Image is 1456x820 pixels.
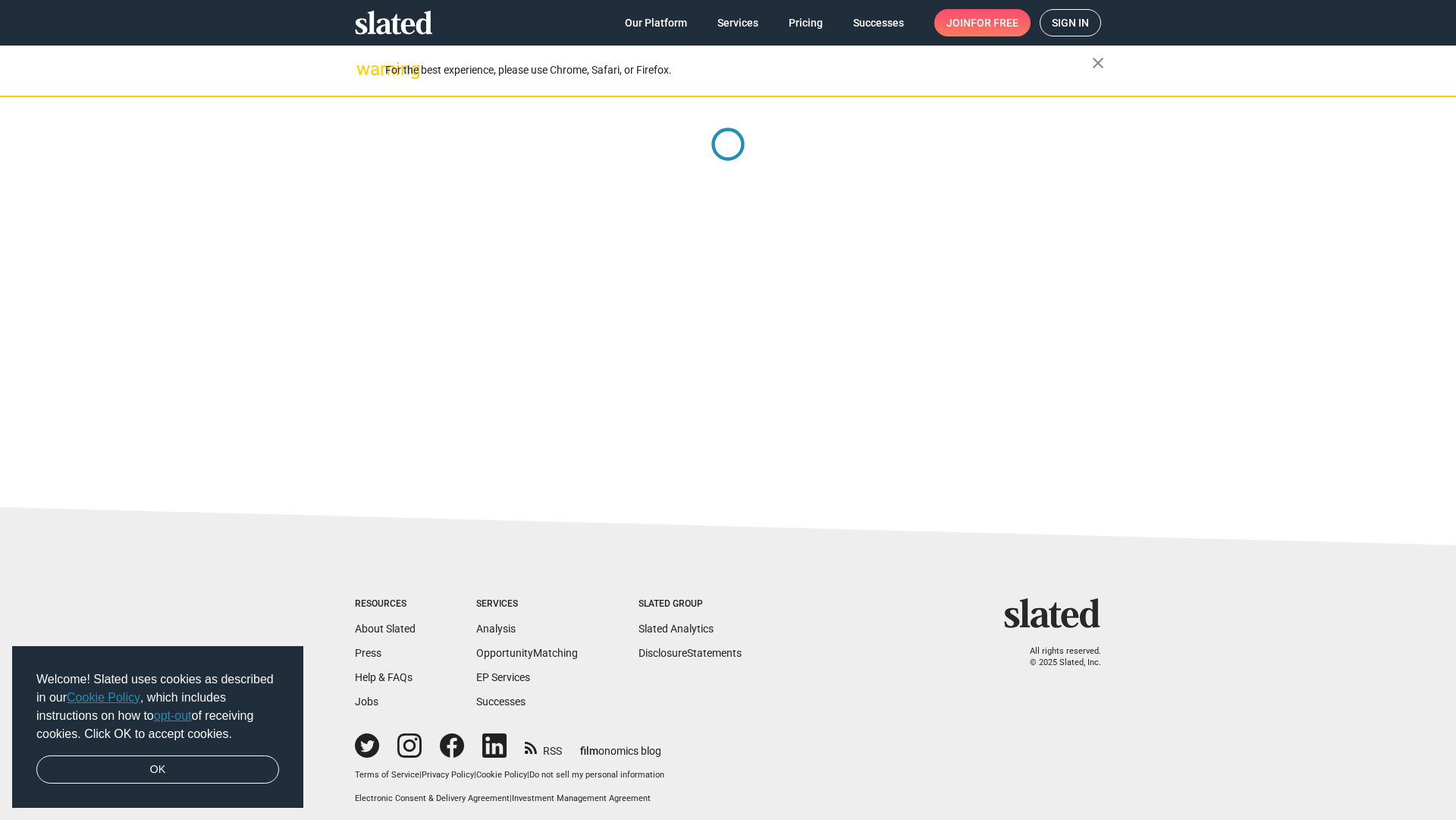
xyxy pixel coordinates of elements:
[580,745,598,757] span: film
[476,598,578,610] div: Services
[510,793,512,803] span: |
[934,9,1031,36] a: Joinfor free
[419,770,422,780] span: |
[355,647,381,659] a: Press
[1040,9,1101,36] a: Sign in
[154,709,192,722] a: opt-out
[639,623,714,635] a: Slated Analytics
[476,671,530,683] a: EP Services
[529,770,664,781] button: Do not sell my personal information
[476,770,527,780] a: Cookie Policy
[971,9,1018,36] span: for free
[639,598,742,610] div: Slated Group
[476,623,516,635] a: Analysis
[946,9,1018,36] span: Join
[355,598,416,610] div: Resources
[717,9,758,36] span: Services
[525,735,562,758] a: RSS
[476,647,578,659] a: OpportunityMatching
[1014,646,1101,668] p: All rights reserved. © 2025 Slated, Inc.
[356,60,375,78] mat-icon: warning
[355,671,413,683] a: Help & FAQs
[474,770,476,780] span: |
[36,755,279,784] a: dismiss cookie message
[512,793,651,803] a: Investment Management Agreement
[355,793,510,803] a: Electronic Consent & Delivery Agreement
[789,9,823,36] span: Pricing
[355,770,419,780] a: Terms of Service
[476,695,526,708] a: Successes
[1089,54,1107,72] mat-icon: close
[36,670,279,743] span: Welcome! Slated uses cookies as described in our , which includes instructions on how to of recei...
[422,770,474,780] a: Privacy Policy
[67,691,140,704] a: Cookie Policy
[613,9,699,36] a: Our Platform
[527,770,529,780] span: |
[841,9,916,36] a: Successes
[705,9,770,36] a: Services
[12,646,303,809] div: cookieconsent
[355,623,416,635] a: About Slated
[639,647,742,659] a: DisclosureStatements
[355,695,378,708] a: Jobs
[625,9,687,36] span: Our Platform
[777,9,835,36] a: Pricing
[580,732,661,758] a: filmonomics blog
[1052,10,1089,36] span: Sign in
[853,9,904,36] span: Successes
[385,60,1092,80] div: For the best experience, please use Chrome, Safari, or Firefox.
